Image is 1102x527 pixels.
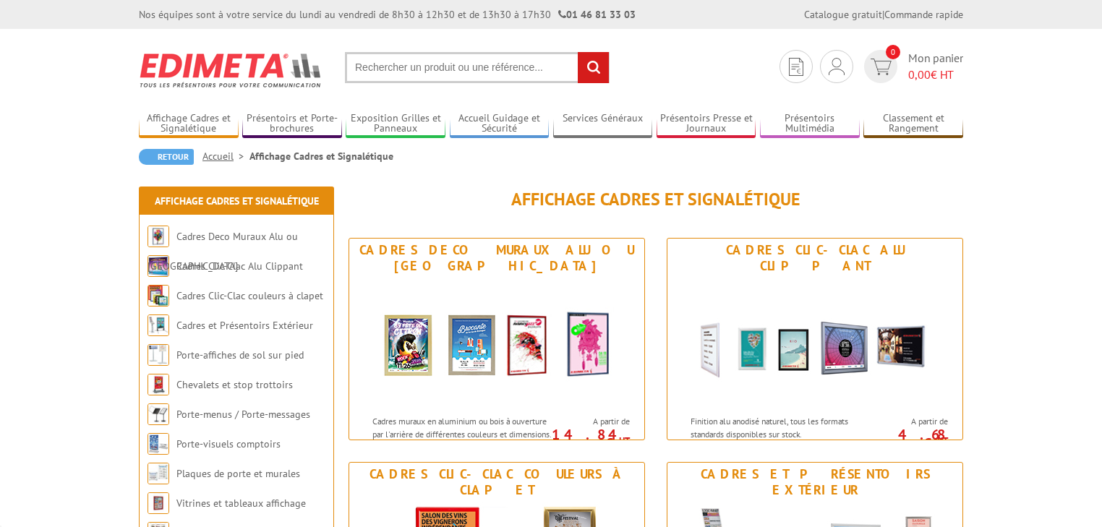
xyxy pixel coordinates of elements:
div: Cadres Clic-Clac Alu Clippant [671,242,959,274]
sup: HT [619,434,630,447]
span: € HT [908,67,963,83]
img: Porte-affiches de sol sur pied [148,344,169,366]
a: Porte-affiches de sol sur pied [176,348,304,361]
div: Cadres Clic-Clac couleurs à clapet [353,466,641,498]
img: devis rapide [829,58,845,75]
a: Présentoirs Multimédia [760,112,860,136]
a: Cadres Deco Muraux Alu ou [GEOGRAPHIC_DATA] [148,230,298,273]
img: Cadres Clic-Clac couleurs à clapet [148,285,169,307]
img: Cadres Deco Muraux Alu ou Bois [148,226,169,247]
input: Rechercher un produit ou une référence... [345,52,610,83]
a: Commande rapide [884,8,963,21]
sup: HT [937,434,948,447]
img: devis rapide [789,58,803,76]
a: Affichage Cadres et Signalétique [155,194,319,207]
a: Exposition Grilles et Panneaux [346,112,445,136]
span: A partir de [874,416,948,427]
a: Cadres Clic-Clac Alu Clippant [176,260,303,273]
a: Cadres Clic-Clac Alu Clippant Cadres Clic-Clac Alu Clippant Finition alu anodisé naturel, tous le... [667,238,963,440]
a: Présentoirs Presse et Journaux [657,112,756,136]
h1: Affichage Cadres et Signalétique [349,190,963,209]
img: Cadres et Présentoirs Extérieur [148,314,169,336]
img: Vitrines et tableaux affichage [148,492,169,514]
a: Accueil Guidage et Sécurité [450,112,550,136]
span: Mon panier [908,50,963,83]
div: | [804,7,963,22]
img: Chevalets et stop trottoirs [148,374,169,395]
img: Cadres Deco Muraux Alu ou Bois [363,278,631,408]
a: Cadres Clic-Clac couleurs à clapet [176,289,323,302]
a: Cadres Deco Muraux Alu ou [GEOGRAPHIC_DATA] Cadres Deco Muraux Alu ou Bois Cadres muraux en alumi... [349,238,645,440]
a: devis rapide 0 Mon panier 0,00€ HT [860,50,963,83]
li: Affichage Cadres et Signalétique [249,149,393,163]
p: Cadres muraux en aluminium ou bois à ouverture par l'arrière de différentes couleurs et dimension... [372,415,552,465]
p: 4.68 € [867,430,948,447]
span: 0,00 [908,67,931,82]
span: 0 [886,45,900,59]
a: Classement et Rangement [863,112,963,136]
img: Plaques de porte et murales [148,463,169,484]
div: Cadres Deco Muraux Alu ou [GEOGRAPHIC_DATA] [353,242,641,274]
a: Plaques de porte et murales [176,467,300,480]
a: Catalogue gratuit [804,8,882,21]
input: rechercher [578,52,609,83]
div: Nos équipes sont à votre service du lundi au vendredi de 8h30 à 12h30 et de 13h30 à 17h30 [139,7,636,22]
a: Porte-menus / Porte-messages [176,408,310,421]
a: Présentoirs et Porte-brochures [242,112,342,136]
img: Cadres Clic-Clac Alu Clippant [681,278,949,408]
span: A partir de [556,416,630,427]
img: Edimeta [139,43,323,97]
strong: 01 46 81 33 03 [558,8,636,21]
a: Services Généraux [553,112,653,136]
a: Vitrines et tableaux affichage [176,497,306,510]
a: Accueil [202,150,249,163]
a: Porte-visuels comptoirs [176,437,281,450]
p: Finition alu anodisé naturel, tous les formats standards disponibles sur stock. [691,415,870,440]
p: 14.84 € [549,430,630,447]
img: Porte-menus / Porte-messages [148,403,169,425]
a: Cadres et Présentoirs Extérieur [176,319,313,332]
a: Affichage Cadres et Signalétique [139,112,239,136]
div: Cadres et Présentoirs Extérieur [671,466,959,498]
img: Porte-visuels comptoirs [148,433,169,455]
img: devis rapide [871,59,892,75]
a: Retour [139,149,194,165]
a: Chevalets et stop trottoirs [176,378,293,391]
